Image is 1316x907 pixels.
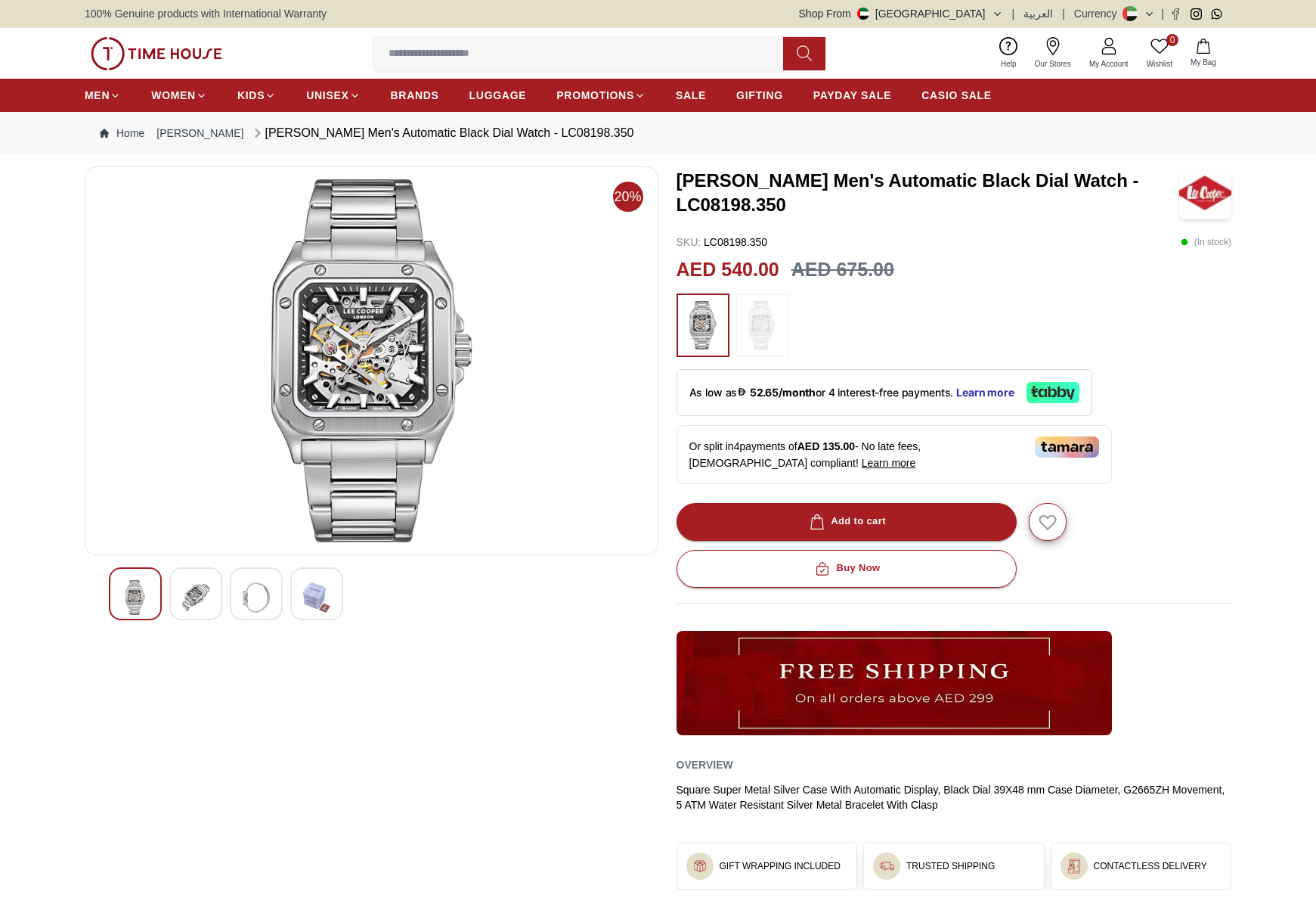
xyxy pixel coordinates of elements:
[799,6,1003,21] button: Shop From[GEOGRAPHIC_DATA]
[237,82,276,109] a: KIDS
[98,179,646,542] img: Lee Cooper Men's Automatic Black Dial Watch - LC08198.350
[992,34,1026,73] a: Help
[85,6,327,21] span: 100% Genuine products with International Warranty
[306,82,360,109] a: UNISEX
[306,88,348,103] span: UNISEX
[122,580,149,615] img: Lee Cooper Men's Automatic Black Dial Watch - LC08198.350
[1184,57,1222,68] span: My Bag
[677,425,1112,484] div: Or split in 4 payments of - No late fees, [DEMOGRAPHIC_DATA] compliant!
[684,301,722,349] img: ...
[1161,6,1164,21] span: |
[303,580,330,615] img: Lee Cooper Men's Automatic Black Dial Watch - LC08198.350
[1181,36,1225,71] button: My Bag
[1170,8,1181,20] a: Facebook
[879,859,894,874] img: ...
[1067,859,1082,874] img: ...
[677,631,1112,735] img: ...
[677,256,779,284] h2: AED 540.00
[736,88,783,103] span: GIFTING
[1023,6,1053,21] button: العربية
[182,580,209,615] img: Lee Cooper Men's Automatic Black Dial Watch - LC08198.350
[1026,34,1080,73] a: Our Stores
[906,860,995,872] h3: TRUSTED SHIPPING
[677,753,733,776] h2: Overview
[857,8,869,20] img: United Arab Emirates
[692,859,708,874] img: ...
[85,82,121,109] a: MEN
[812,560,880,577] div: Buy Now
[243,580,270,615] img: Lee Cooper Men's Automatic Black Dial Watch - LC08198.350
[807,513,886,530] div: Add to cart
[921,82,992,109] a: CASIO SALE
[720,860,841,872] h3: GIFT WRAPPING INCLUDED
[813,88,891,103] span: PAYDAY SALE
[995,58,1023,70] span: Help
[1029,58,1077,70] span: Our Stores
[797,440,855,452] span: AED 135.00
[1094,860,1207,872] h3: CONTACTLESS DELIVERY
[676,88,706,103] span: SALE
[791,256,894,284] h3: AED 675.00
[921,88,992,103] span: CASIO SALE
[743,301,781,349] img: ...
[91,37,222,70] img: ...
[1074,6,1123,21] div: Currency
[556,88,634,103] span: PROMOTIONS
[677,236,701,248] span: SKU :
[1035,436,1099,458] img: Tamara
[85,112,1231,154] nav: Breadcrumb
[156,126,243,141] a: [PERSON_NAME]
[613,182,643,212] span: 20%
[237,88,265,103] span: KIDS
[469,88,527,103] span: LUGGAGE
[151,88,196,103] span: WOMEN
[677,235,768,250] p: LC08198.350
[250,124,634,142] div: [PERSON_NAME] Men's Automatic Black Dial Watch - LC08198.350
[391,82,439,109] a: BRANDS
[677,550,1017,588] button: Buy Now
[1191,8,1202,20] a: Instagram
[391,88,439,103] span: BRANDS
[676,82,706,109] a: SALE
[151,82,207,109] a: WOMEN
[85,88,110,103] span: MEN
[677,169,1179,217] h3: [PERSON_NAME] Men's Automatic Black Dial Watch - LC08198.350
[813,82,891,109] a: PAYDAY SALE
[1166,34,1178,46] span: 0
[677,503,1017,541] button: Add to cart
[1211,8,1222,20] a: Whatsapp
[1141,58,1178,70] span: Wishlist
[556,82,646,109] a: PROMOTIONS
[677,782,1232,812] div: Square Super Metal Silver Case With Automatic Display, Black Dial 39X48 mm Case Diameter, G2665ZH...
[1179,166,1231,219] img: Lee Cooper Men's Automatic Black Dial Watch - LC08198.350
[1181,235,1231,250] p: ( In stock )
[862,457,916,469] span: Learn more
[469,82,527,109] a: LUGGAGE
[100,126,144,141] a: Home
[1083,58,1135,70] span: My Account
[736,82,783,109] a: GIFTING
[1062,6,1065,21] span: |
[1012,6,1015,21] span: |
[1138,34,1181,73] a: 0Wishlist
